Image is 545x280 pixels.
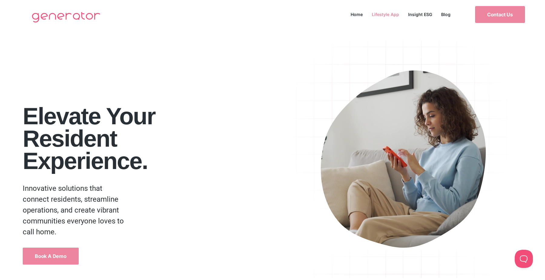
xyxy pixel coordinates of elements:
a: Lifestyle App [367,10,404,18]
a: Insight ESG [404,10,437,18]
a: Contact Us [475,6,525,23]
a: Book a Demo [23,248,79,265]
a: Blog [437,10,455,18]
a: Home [346,10,367,18]
span: Contact Us [487,12,513,17]
span: Book a Demo [35,254,67,259]
nav: Menu [346,10,455,18]
iframe: Toggle Customer Support [515,250,533,268]
p: Innovative solutions that connect residents, streamline operations, and create vibrant communitie... [23,183,130,237]
h1: Elevate your Resident Experience. [23,105,278,172]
